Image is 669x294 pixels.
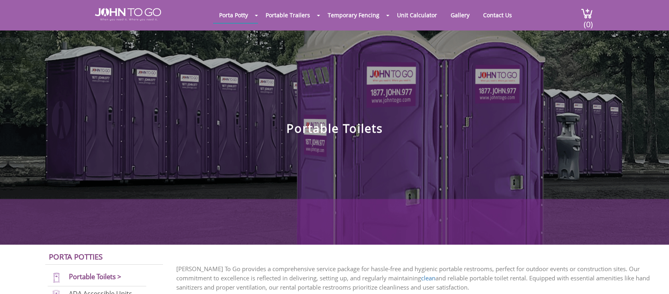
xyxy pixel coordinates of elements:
a: Gallery [445,7,476,23]
a: clean [421,274,435,282]
p: [PERSON_NAME] To Go provides a comprehensive service package for hassle-free and hygienic portabl... [176,264,657,292]
a: Contact Us [477,7,518,23]
button: Live Chat [637,262,669,294]
a: Portable Trailers [260,7,316,23]
a: Porta Potty [213,7,254,23]
a: Temporary Fencing [322,7,385,23]
a: Porta Potties [49,251,103,262]
img: JOHN to go [95,8,161,21]
img: cart a [581,8,593,19]
a: Portable Toilets > [69,272,121,281]
img: portable-toilets-new.png [48,272,65,283]
a: Unit Calculator [391,7,443,23]
span: (0) [583,12,593,30]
